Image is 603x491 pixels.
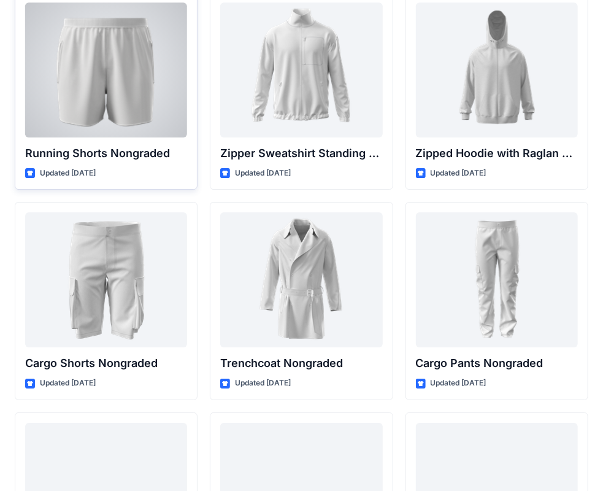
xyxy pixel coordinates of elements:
p: Running Shorts Nongraded [25,145,187,162]
a: Zipper Sweatshirt Standing Collar Nongraded [220,2,382,137]
a: Cargo Shorts Nongraded [25,212,187,347]
a: Trenchcoat Nongraded [220,212,382,347]
p: Updated [DATE] [235,167,291,180]
p: Updated [DATE] [40,167,96,180]
a: Running Shorts Nongraded [25,2,187,137]
p: Trenchcoat Nongraded [220,355,382,372]
p: Updated [DATE] [431,167,486,180]
a: Cargo Pants Nongraded [416,212,578,347]
p: Updated [DATE] [40,377,96,390]
p: Zipper Sweatshirt Standing Collar Nongraded [220,145,382,162]
p: Updated [DATE] [235,377,291,390]
a: Zipped Hoodie with Raglan Sleeve Nongraded [416,2,578,137]
p: Cargo Shorts Nongraded [25,355,187,372]
p: Zipped Hoodie with Raglan Sleeve Nongraded [416,145,578,162]
p: Updated [DATE] [431,377,486,390]
p: Cargo Pants Nongraded [416,355,578,372]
